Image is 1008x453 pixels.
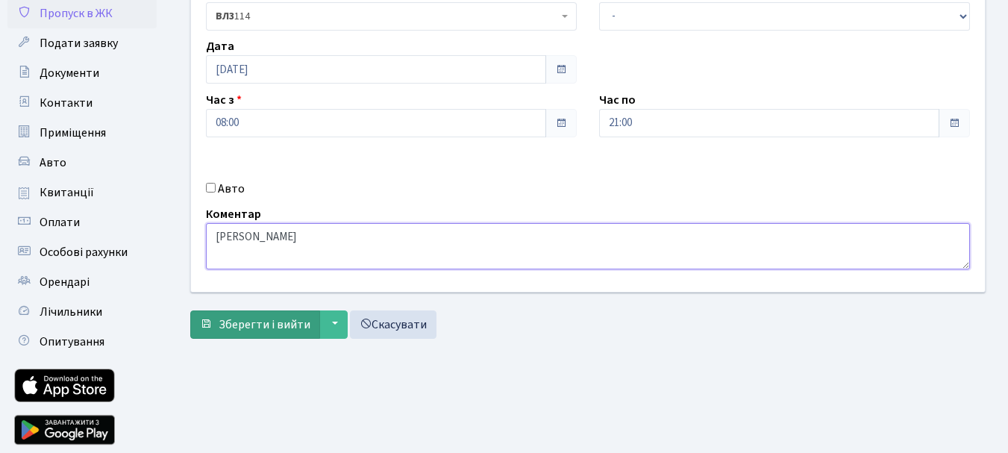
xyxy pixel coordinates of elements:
[599,91,636,109] label: Час по
[40,5,113,22] span: Пропуск в ЖК
[216,9,234,24] b: ВЛ3
[7,58,157,88] a: Документи
[7,267,157,297] a: Орендарі
[7,327,157,357] a: Опитування
[40,184,94,201] span: Квитанції
[206,91,242,109] label: Час з
[190,310,320,339] button: Зберегти і вийти
[218,180,245,198] label: Авто
[7,178,157,207] a: Квитанції
[40,334,104,350] span: Опитування
[216,9,558,24] span: <b>ВЛ3</b>&nbsp;&nbsp;&nbsp;114
[7,297,157,327] a: Лічильники
[7,88,157,118] a: Контакти
[350,310,436,339] a: Скасувати
[7,118,157,148] a: Приміщення
[40,125,106,141] span: Приміщення
[40,214,80,231] span: Оплати
[206,37,234,55] label: Дата
[40,154,66,171] span: Авто
[7,237,157,267] a: Особові рахунки
[40,304,102,320] span: Лічильники
[40,274,90,290] span: Орендарі
[40,95,93,111] span: Контакти
[40,244,128,260] span: Особові рахунки
[219,316,310,333] span: Зберегти і вийти
[7,148,157,178] a: Авто
[40,35,118,51] span: Подати заявку
[7,207,157,237] a: Оплати
[206,2,577,31] span: <b>ВЛ3</b>&nbsp;&nbsp;&nbsp;114
[40,65,99,81] span: Документи
[206,205,261,223] label: Коментар
[7,28,157,58] a: Подати заявку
